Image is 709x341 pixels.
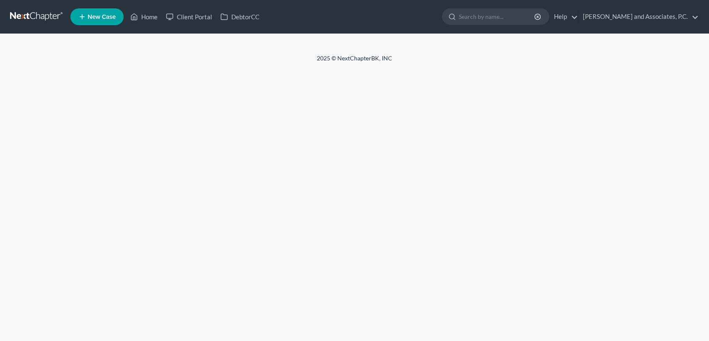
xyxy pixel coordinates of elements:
a: Client Portal [162,9,216,24]
a: Home [126,9,162,24]
a: [PERSON_NAME] and Associates, P.C. [579,9,699,24]
a: DebtorCC [216,9,264,24]
span: New Case [88,14,116,20]
div: 2025 © NextChapterBK, INC [116,54,593,69]
a: Help [550,9,578,24]
input: Search by name... [459,9,536,24]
